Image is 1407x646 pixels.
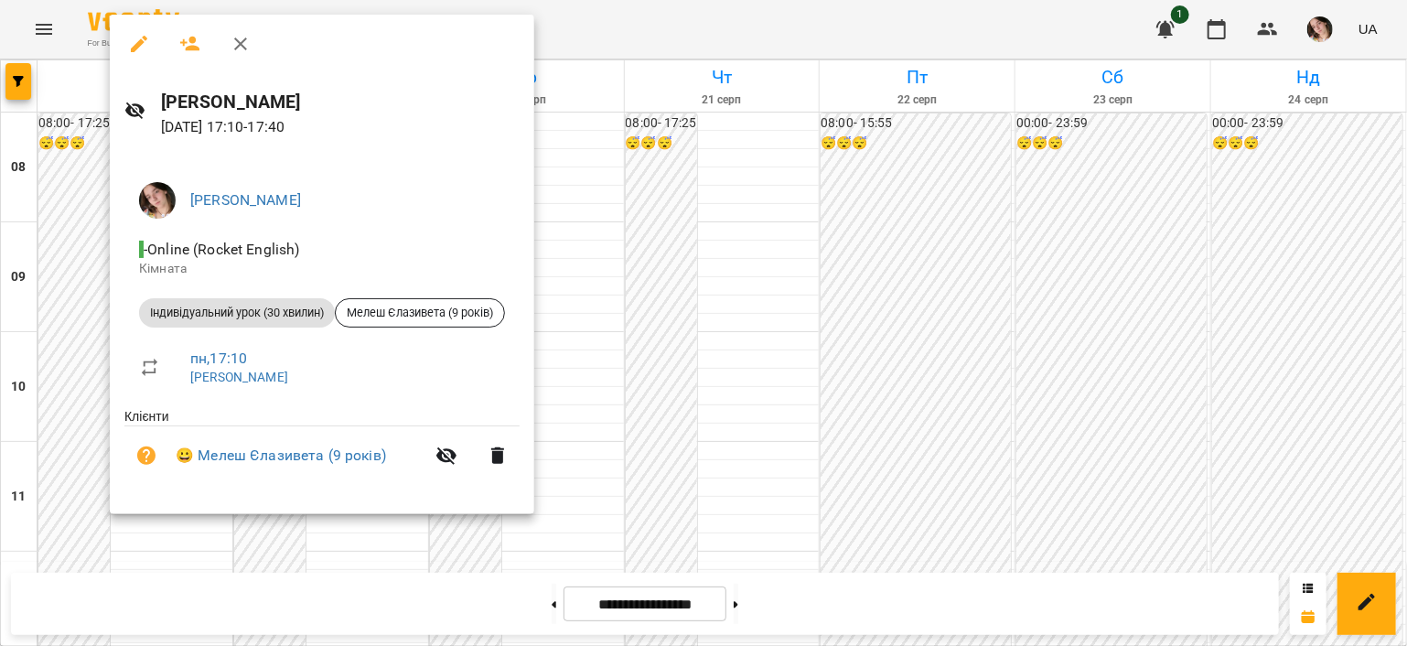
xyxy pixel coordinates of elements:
[139,305,335,321] span: Індивідуальний урок (30 хвилин)
[124,434,168,478] button: Візит ще не сплачено. Додати оплату?
[139,182,176,219] img: 9ac0326d5e285a2fd7627c501726c539.jpeg
[161,116,520,138] p: [DATE] 17:10 - 17:40
[190,370,288,384] a: [PERSON_NAME]
[190,350,247,367] a: пн , 17:10
[190,191,301,209] a: [PERSON_NAME]
[336,305,504,321] span: Мелеш Єлазивета (9 років)
[176,445,386,467] a: 😀 Мелеш Єлазивета (9 років)
[161,88,520,116] h6: [PERSON_NAME]
[124,407,520,492] ul: Клієнти
[139,260,505,278] p: Кімната
[335,298,505,328] div: Мелеш Єлазивета (9 років)
[139,241,304,258] span: - Online (Rocket English)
